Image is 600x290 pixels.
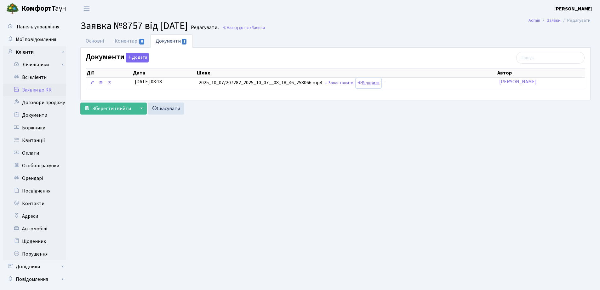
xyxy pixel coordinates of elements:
[132,68,196,77] th: Дата
[139,39,144,44] span: 0
[17,23,59,30] span: Панель управління
[497,68,585,77] th: Автор
[3,147,66,159] a: Оплати
[561,17,591,24] li: Редагувати
[554,5,592,12] b: [PERSON_NAME]
[3,235,66,248] a: Щоденник
[554,5,592,13] a: [PERSON_NAME]
[196,68,496,77] th: Шлях
[126,53,149,62] button: Документи
[322,78,355,88] a: Завантажити
[3,21,66,33] a: Панель управління
[222,25,265,31] a: Назад до всіхЗаявки
[382,80,384,86] span: -
[3,210,66,222] a: Адреси
[21,3,66,14] span: Таун
[86,53,149,62] label: Документи
[6,3,19,15] img: logo.png
[7,58,66,71] a: Лічильники
[86,68,132,77] th: Дії
[3,121,66,134] a: Боржники
[3,248,66,260] a: Порушення
[3,222,66,235] a: Автомобілі
[3,273,66,286] a: Повідомлення
[3,109,66,121] a: Документи
[182,39,187,44] span: 1
[3,33,66,46] a: Мої повідомлення
[3,172,66,185] a: Орендарі
[3,159,66,172] a: Особові рахунки
[529,17,540,24] a: Admin
[190,25,219,31] small: Редагувати .
[356,78,381,88] a: Відкрити
[519,14,600,27] nav: breadcrumb
[79,3,94,14] button: Переключити навігацію
[135,78,162,85] span: [DATE] 08:18
[80,34,109,48] a: Основні
[80,103,135,115] button: Зберегти і вийти
[499,78,537,85] a: [PERSON_NAME]
[3,96,66,109] a: Договори продажу
[516,52,585,64] input: Пошук...
[3,46,66,58] a: Клієнти
[109,34,150,48] a: Коментарі
[196,78,496,89] td: 2025_10_07/207282_2025_10_07__08_18_46_258066.mp4
[3,260,66,273] a: Довідники
[547,17,561,24] a: Заявки
[80,19,188,33] span: Заявка №8757 від [DATE]
[150,34,192,48] a: Документи
[124,52,149,63] a: Додати
[251,25,265,31] span: Заявки
[21,3,52,14] b: Комфорт
[3,71,66,84] a: Всі клієнти
[3,134,66,147] a: Квитанції
[16,36,56,43] span: Мої повідомлення
[148,103,184,115] a: Скасувати
[3,185,66,197] a: Посвідчення
[3,84,66,96] a: Заявки до КК
[3,197,66,210] a: Контакти
[92,105,131,112] span: Зберегти і вийти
